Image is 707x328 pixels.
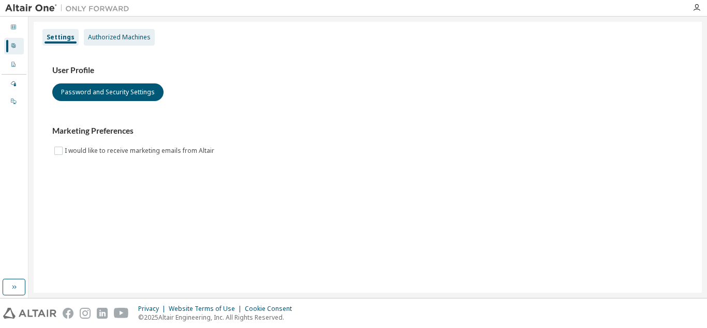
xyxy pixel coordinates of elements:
img: Altair One [5,3,135,13]
div: Managed [4,76,24,92]
div: Cookie Consent [245,305,298,313]
img: altair_logo.svg [3,308,56,319]
label: I would like to receive marketing emails from Altair [65,145,216,157]
h3: Marketing Preferences [52,126,683,136]
h3: User Profile [52,65,683,76]
div: Privacy [138,305,169,313]
div: Settings [47,33,75,41]
img: youtube.svg [114,308,129,319]
div: Dashboard [4,19,24,36]
div: User Profile [4,38,24,54]
p: © 2025 Altair Engineering, Inc. All Rights Reserved. [138,313,298,322]
img: instagram.svg [80,308,91,319]
img: facebook.svg [63,308,73,319]
div: Company Profile [4,56,24,73]
div: On Prem [4,93,24,110]
button: Password and Security Settings [52,83,164,101]
img: linkedin.svg [97,308,108,319]
div: Website Terms of Use [169,305,245,313]
div: Authorized Machines [88,33,151,41]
